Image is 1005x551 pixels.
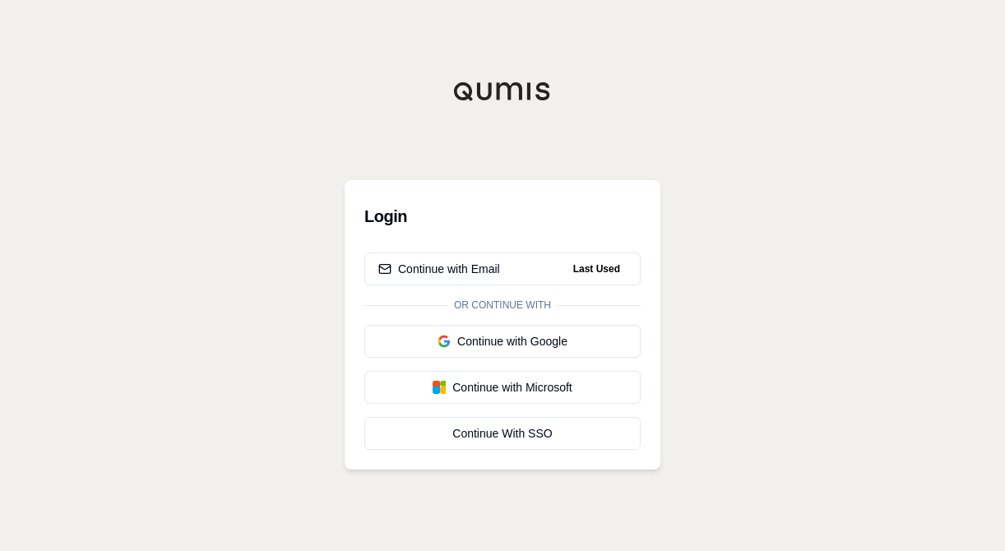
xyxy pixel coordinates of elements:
[378,333,627,350] div: Continue with Google
[447,299,558,312] span: Or continue with
[453,81,552,101] img: Qumis
[567,259,627,279] span: Last Used
[364,252,641,285] button: Continue with EmailLast Used
[378,379,627,396] div: Continue with Microsoft
[364,371,641,404] button: Continue with Microsoft
[378,425,627,442] div: Continue With SSO
[364,325,641,358] button: Continue with Google
[378,261,500,277] div: Continue with Email
[364,200,641,233] h3: Login
[364,417,641,450] a: Continue With SSO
